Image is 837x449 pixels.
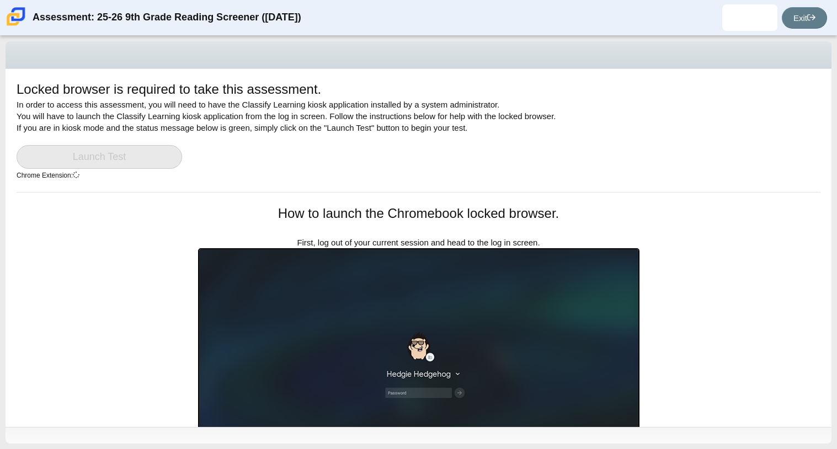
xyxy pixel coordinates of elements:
h1: Locked browser is required to take this assessment. [17,80,321,99]
a: Launch Test [17,145,182,169]
a: Carmen School of Science & Technology [4,20,28,30]
img: arryanna.winters.GXecHy [741,9,759,26]
div: In order to access this assessment, you will need to have the Classify Learning kiosk application... [17,80,820,192]
div: Assessment: 25-26 9th Grade Reading Screener ([DATE]) [33,4,301,31]
h1: How to launch the Chromebook locked browser. [198,204,639,223]
small: Chrome Extension: [17,172,79,179]
a: Exit [782,7,827,29]
img: Carmen School of Science & Technology [4,5,28,28]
